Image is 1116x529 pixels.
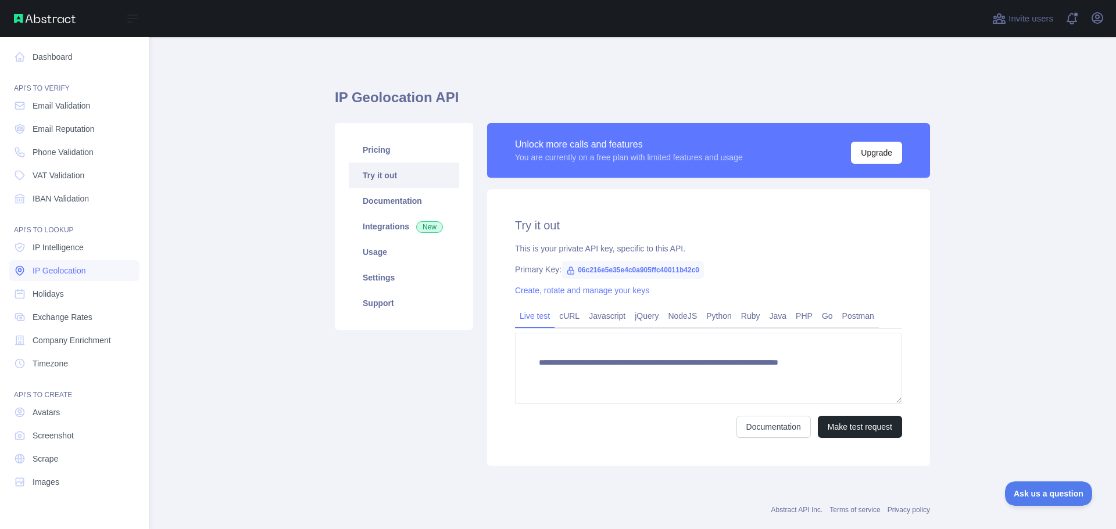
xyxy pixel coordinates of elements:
[663,307,702,325] a: NodeJS
[888,506,930,514] a: Privacy policy
[349,188,459,214] a: Documentation
[9,425,139,446] a: Screenshot
[990,9,1056,28] button: Invite users
[9,376,139,400] div: API'S TO CREATE
[1005,481,1093,506] iframe: Toggle Customer Support
[9,70,139,93] div: API'S TO VERIFY
[736,307,765,325] a: Ruby
[818,416,902,438] button: Make test request
[9,307,139,328] a: Exchange Rates
[33,334,111,346] span: Company Enrichment
[515,307,555,325] a: Live test
[9,95,139,116] a: Email Validation
[14,14,76,23] img: Abstract API
[335,88,930,116] h1: IP Geolocation API
[829,506,880,514] a: Terms of service
[33,265,86,276] span: IP Geolocation
[817,307,838,325] a: Go
[765,307,792,325] a: Java
[33,242,84,253] span: IP Intelligence
[9,283,139,304] a: Holidays
[349,239,459,265] a: Usage
[9,260,139,281] a: IP Geolocation
[555,307,584,325] a: cURL
[33,406,60,418] span: Avatars
[9,472,139,492] a: Images
[630,307,663,325] a: jQuery
[33,311,92,323] span: Exchange Rates
[33,146,94,158] span: Phone Validation
[9,353,139,374] a: Timezone
[9,142,139,163] a: Phone Validation
[1008,12,1053,26] span: Invite users
[349,214,459,239] a: Integrations New
[9,118,139,139] a: Email Reputation
[515,243,902,254] div: This is your private API key, specific to this API.
[9,330,139,351] a: Company Enrichment
[33,476,59,488] span: Images
[561,261,704,279] span: 06c216e5e35e4c0a905ffc40011b42c0
[736,416,811,438] a: Documentation
[9,188,139,209] a: IBAN Validation
[349,137,459,163] a: Pricing
[33,170,84,181] span: VAT Validation
[515,152,743,163] div: You are currently on a free plan with limited features and usage
[9,448,139,469] a: Scrape
[9,237,139,258] a: IP Intelligence
[771,506,823,514] a: Abstract API Inc.
[851,142,902,164] button: Upgrade
[349,290,459,316] a: Support
[515,217,902,233] h2: Try it out
[838,307,879,325] a: Postman
[33,288,64,300] span: Holidays
[33,100,90,111] span: Email Validation
[515,286,649,295] a: Create, rotate and manage your keys
[515,264,902,275] div: Primary Key:
[33,123,95,135] span: Email Reputation
[702,307,736,325] a: Python
[349,163,459,188] a: Try it out
[416,221,443,233] span: New
[9,402,139,423] a: Avatars
[584,307,630,325] a: Javascript
[33,430,74,441] span: Screenshot
[791,307,817,325] a: PHP
[33,453,58,465] span: Scrape
[9,46,139,67] a: Dashboard
[33,193,89,204] span: IBAN Validation
[9,211,139,235] div: API'S TO LOOKUP
[33,358,68,369] span: Timezone
[515,138,743,152] div: Unlock more calls and features
[349,265,459,290] a: Settings
[9,165,139,186] a: VAT Validation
